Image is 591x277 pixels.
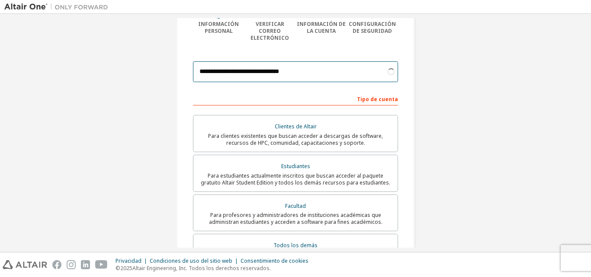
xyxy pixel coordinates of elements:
font: Condiciones de uso del sitio web [150,257,232,264]
font: Para estudiantes actualmente inscritos que buscan acceder al paquete gratuito Altair Student Edit... [201,172,390,186]
img: youtube.svg [95,260,108,269]
font: Configuración de seguridad [349,20,396,35]
font: Consentimiento de cookies [241,257,308,264]
font: Información de la cuenta [297,20,346,35]
font: Todos los demás [273,242,318,249]
font: Para clientes existentes que buscan acceder a descargas de software, recursos de HPC, comunidad, ... [208,132,383,146]
font: Tipo de cuenta [357,96,398,103]
img: Altair Uno [4,3,112,11]
font: © [116,264,120,272]
font: Información personal [198,20,239,35]
font: Clientes de Altair [275,123,317,130]
img: instagram.svg [67,260,76,269]
font: Estudiantes [281,162,310,170]
font: Facultad [285,202,306,210]
font: Privacidad [116,257,141,264]
img: altair_logo.svg [3,260,47,269]
font: 2025 [120,264,132,272]
font: Para profesores y administradores de instituciones académicas que administran estudiantes y acced... [209,211,382,226]
img: linkedin.svg [81,260,90,269]
font: Verificar correo electrónico [251,20,289,41]
img: facebook.svg [52,260,61,269]
font: Altair Engineering, Inc. Todos los derechos reservados. [132,264,271,272]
